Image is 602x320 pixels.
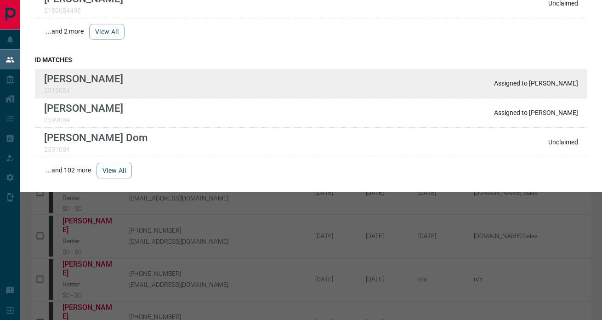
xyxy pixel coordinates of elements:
p: Assigned to [PERSON_NAME] [494,80,578,87]
p: 2591084 [44,146,148,153]
div: ...and 102 more [35,157,587,184]
button: view all [89,24,125,40]
button: view all [97,163,132,178]
p: [PERSON_NAME] [44,102,123,114]
p: [PERSON_NAME] [44,73,123,85]
h3: id matches [35,56,587,63]
p: 2159084498 [44,7,123,14]
p: [PERSON_NAME] Dom [44,131,148,143]
div: ...and 2 more [35,18,587,45]
p: 2599084 [44,116,123,124]
p: 2519084 [44,87,123,94]
p: Assigned to [PERSON_NAME] [494,109,578,116]
p: Unclaimed [548,138,578,146]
